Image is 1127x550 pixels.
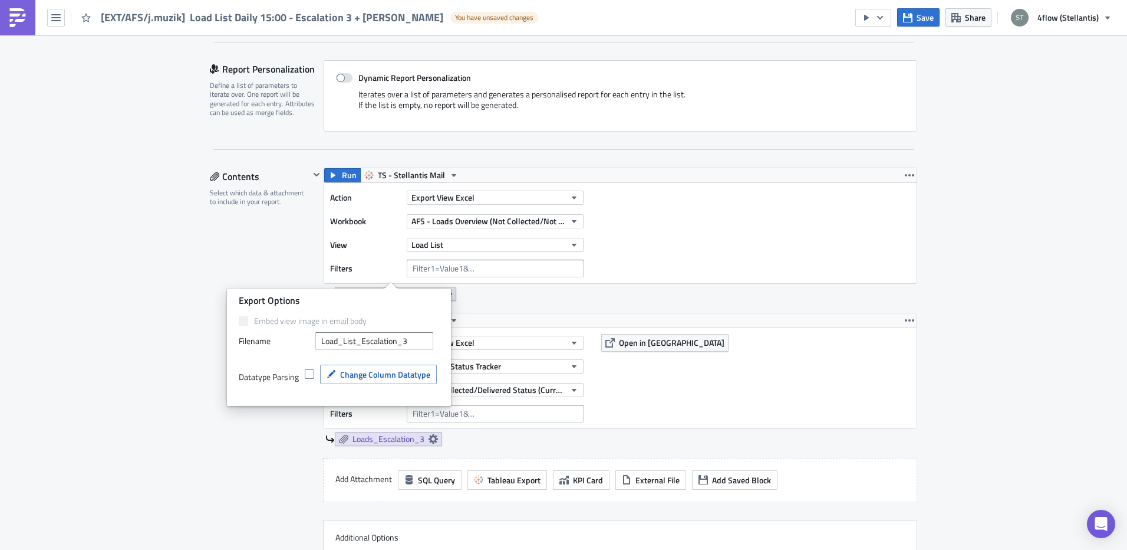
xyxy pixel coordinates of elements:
a: Loads_Escalation_3 [335,432,442,446]
span: Missing Collected/Delivered Status (Current & Previous Month) [411,384,565,396]
label: View [330,236,401,254]
button: Hide content [309,168,324,182]
button: Add Saved Block [692,470,777,490]
label: Filters [330,260,401,277]
button: Missing Collected/Delivered Status (Current & Previous Month) [407,383,584,397]
span: External File [635,474,680,486]
span: [EXT/AFS/j.muzik] Load List Daily 15:00 - Escalation 3 + [PERSON_NAME] [101,10,444,25]
span: AFS - Loads Overview (Not Collected/Not Delivered/Prio with Remark) [411,215,565,227]
div: Open Intercom Messenger [1087,510,1115,538]
button: TS - Stellantis Mail [360,168,463,182]
span: KPI Card [573,474,603,486]
span: Export View Excel [411,191,474,204]
div: Iterates over a list of parameters and generates a personalised report for each entry in the list... [336,89,905,119]
img: Avatar [1010,8,1030,28]
input: Filter1=Value1&... [407,260,584,277]
button: Share [945,8,991,27]
span: You have unsaved changes [455,13,533,22]
body: Rich Text Area. Press ALT-0 for help. [5,5,563,14]
label: Filenam﻿e [239,332,309,350]
div: Select which data & attachment to include in your report. [210,188,309,207]
span: Tableau Export [487,474,541,486]
label: Add Attachment [335,470,392,488]
span: Run [342,168,357,182]
label: Embed view image in email body [239,316,439,326]
label: Filters [330,405,401,423]
button: AFS - Loads Overview (Not Collected/Not Delivered/Prio with Remark) [407,214,584,228]
button: SQL Query [398,470,462,490]
span: IB Missing Status Tracker [411,360,501,372]
button: Tableau Export [467,470,547,490]
button: Run [324,168,361,182]
img: PushMetrics [8,8,27,27]
span: SQL Query [418,474,455,486]
span: Change Column Datatype [340,368,430,381]
a: Load_List_Escalation_3 [335,287,456,301]
button: Export View Excel [407,191,584,205]
button: KPI Card [553,470,609,490]
div: Datatype Parsing [239,372,299,382]
button: Open in [GEOGRAPHIC_DATA] [601,334,729,352]
div: Export Options [239,294,439,307]
button: Change Column Datatype [320,365,437,384]
div: Contents [210,168,309,185]
span: Open in [GEOGRAPHIC_DATA] [619,336,724,349]
strong: Dynamic Report Personalization [358,71,471,84]
div: Define a list of parameters to iterate over. One report will be generated for each entry. Attribu... [210,81,316,117]
p: Test [5,5,563,14]
input: Filter1=Value1&... [407,405,584,423]
label: Action [330,189,401,207]
button: IB Missing Status Tracker [407,359,584,374]
span: Share [965,11,986,24]
button: Load List [407,238,584,252]
button: 4flow (Stellantis) [1004,5,1118,31]
button: Export View Excel [407,336,584,350]
span: TS - Stellantis Mail [378,168,445,182]
label: Workbook [330,212,401,230]
button: Save [897,8,940,27]
span: 4flow (Stellantis) [1037,11,1099,24]
input: workbook_name [315,332,433,350]
span: Add Saved Block [712,474,771,486]
div: Report Personalization [210,60,324,78]
span: Save [917,11,934,24]
span: Loads_Escalation_3 [352,434,424,444]
label: Additional Options [335,532,905,543]
button: External File [615,470,686,490]
span: Load List [411,238,443,251]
